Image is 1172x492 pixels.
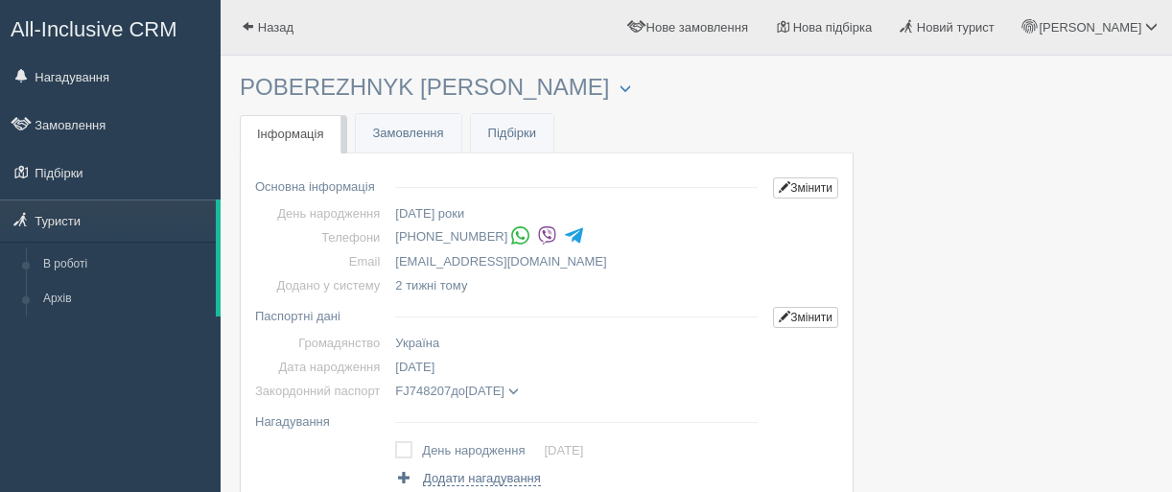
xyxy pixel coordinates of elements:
td: День народження [255,201,387,225]
span: [DATE] [465,384,504,398]
img: telegram-colored-4375108.svg [564,225,584,246]
td: [DATE] роки [387,201,765,225]
span: Новий турист [917,20,995,35]
a: В роботі [35,247,216,282]
a: Змінити [773,307,838,328]
a: Замовлення [356,114,461,153]
a: Змінити [773,177,838,199]
a: All-Inclusive CRM [1,1,220,54]
a: Інформація [240,115,341,154]
span: до [395,384,518,398]
span: FJ748207 [395,384,451,398]
span: Назад [258,20,293,35]
span: Додати нагадування [423,471,541,486]
span: Нове замовлення [646,20,748,35]
td: Email [255,249,387,273]
td: Закордонний паспорт [255,379,387,403]
span: All-Inclusive CRM [11,17,177,41]
h3: POBEREZHNYK [PERSON_NAME] [240,75,854,101]
span: 2 тижні тому [395,278,467,293]
span: Інформація [257,127,324,141]
td: Нагадування [255,403,387,433]
td: Телефони [255,225,387,249]
td: Громадянство [255,331,387,355]
span: [PERSON_NAME] [1039,20,1141,35]
td: Дата народження [255,355,387,379]
td: [EMAIL_ADDRESS][DOMAIN_NAME] [387,249,765,273]
td: Основна інформація [255,168,387,201]
a: Архів [35,282,216,316]
span: Нова підбірка [793,20,873,35]
img: viber-colored.svg [537,225,557,246]
td: День народження [422,437,544,464]
span: [DATE] [395,360,434,374]
td: Паспортні дані [255,297,387,331]
a: Підбірки [471,114,553,153]
td: Україна [387,331,765,355]
li: [PHONE_NUMBER] [395,223,765,250]
a: Додати нагадування [395,469,540,487]
a: [DATE] [544,443,583,457]
td: Додано у систему [255,273,387,297]
img: whatsapp-colored.svg [510,225,530,246]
